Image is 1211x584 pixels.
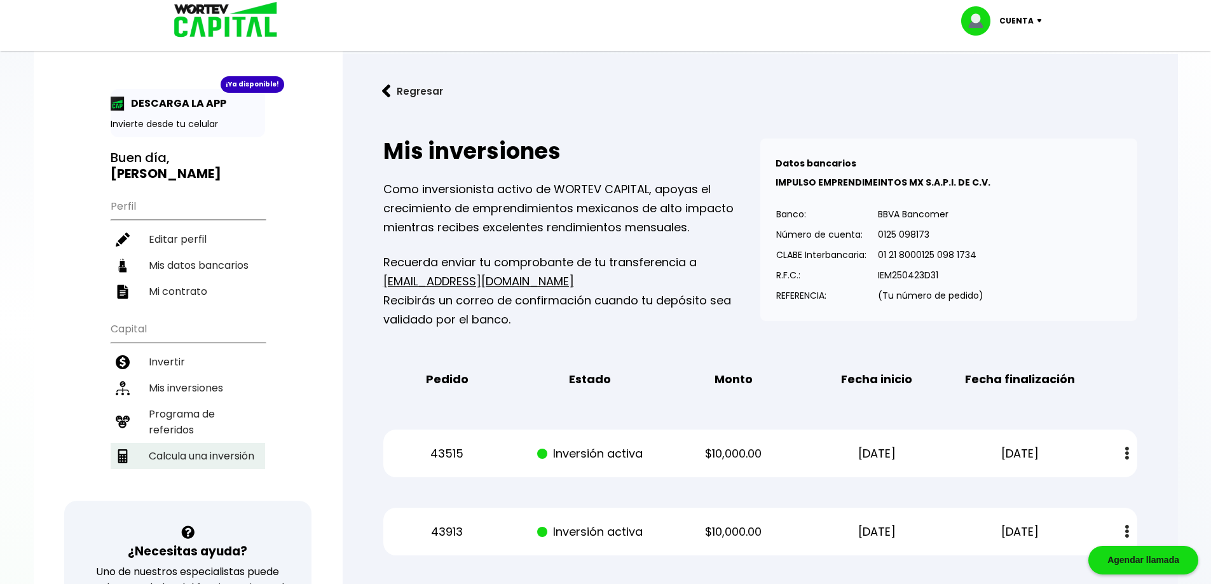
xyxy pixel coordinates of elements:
p: DESCARGA LA APP [125,95,226,111]
p: 43913 [387,522,507,541]
a: Invertir [111,349,265,375]
p: Banco: [776,205,866,224]
a: Mi contrato [111,278,265,304]
p: 43515 [387,444,507,463]
img: editar-icon.952d3147.svg [116,233,130,247]
p: 01 21 8000125 098 1734 [878,245,983,264]
a: Mis datos bancarios [111,252,265,278]
button: Regresar [363,74,462,108]
p: [DATE] [960,444,1081,463]
img: contrato-icon.f2db500c.svg [116,285,130,299]
b: Estado [569,370,611,389]
h3: Buen día, [111,150,265,182]
h2: Mis inversiones [383,139,760,164]
a: flecha izquierdaRegresar [363,74,1158,108]
img: recomiendanos-icon.9b8e9327.svg [116,415,130,429]
p: Recuerda enviar tu comprobante de tu transferencia a Recibirás un correo de confirmación cuando t... [383,253,760,329]
p: Inversión activa [530,444,651,463]
b: Fecha finalización [965,370,1075,389]
b: IMPULSO EMPRENDIMEINTOS MX S.A.P.I. DE C.V. [776,176,990,189]
p: [DATE] [816,444,937,463]
p: R.F.C.: [776,266,866,285]
ul: Perfil [111,192,265,304]
img: flecha izquierda [382,85,391,98]
p: Cuenta [999,11,1034,31]
a: Editar perfil [111,226,265,252]
div: ¡Ya disponible! [221,76,284,93]
img: datos-icon.10cf9172.svg [116,259,130,273]
p: $10,000.00 [673,522,794,541]
p: CLABE Interbancaria: [776,245,866,264]
p: Como inversionista activo de WORTEV CAPITAL, apoyas el crecimiento de emprendimientos mexicanos d... [383,180,760,237]
a: Mis inversiones [111,375,265,401]
p: 0125 098173 [878,225,983,244]
p: Inversión activa [530,522,651,541]
a: Calcula una inversión [111,443,265,469]
b: Pedido [426,370,469,389]
img: profile-image [961,6,999,36]
p: Invierte desde tu celular [111,118,265,131]
p: IEM250423D31 [878,266,983,285]
a: [EMAIL_ADDRESS][DOMAIN_NAME] [383,273,574,289]
div: Agendar llamada [1088,546,1198,574]
img: app-icon [111,97,125,111]
p: Número de cuenta: [776,225,866,244]
img: calculadora-icon.17d418c4.svg [116,449,130,463]
p: [DATE] [960,522,1081,541]
img: inversiones-icon.6695dc30.svg [116,381,130,395]
img: icon-down [1034,19,1051,23]
b: Monto [715,370,753,389]
p: [DATE] [816,522,937,541]
img: invertir-icon.b3b967d7.svg [116,355,130,369]
b: Datos bancarios [776,157,856,170]
p: (Tu número de pedido) [878,286,983,305]
a: Programa de referidos [111,401,265,443]
h3: ¿Necesitas ayuda? [128,542,247,560]
p: $10,000.00 [673,444,794,463]
p: REFERENCIA: [776,286,866,305]
b: Fecha inicio [841,370,912,389]
ul: Capital [111,315,265,501]
b: [PERSON_NAME] [111,165,221,182]
p: BBVA Bancomer [878,205,983,224]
